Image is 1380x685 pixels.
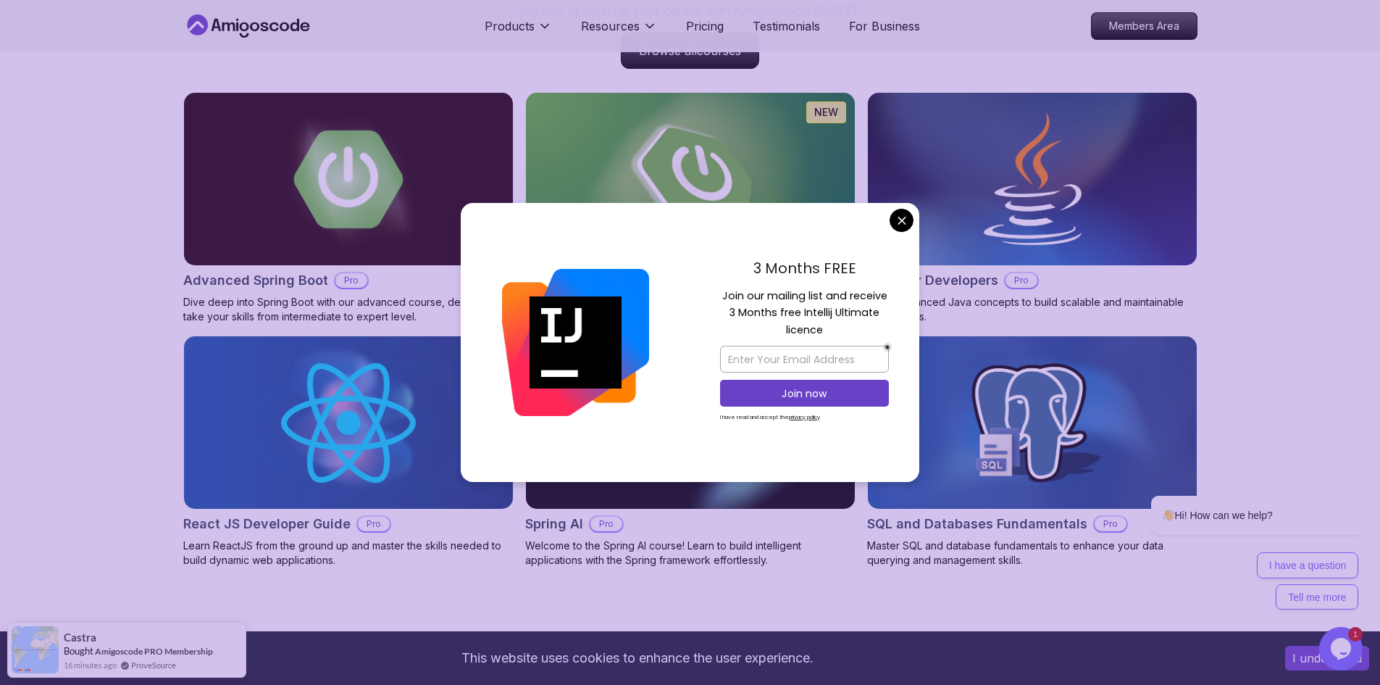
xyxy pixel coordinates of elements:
[867,336,1197,568] a: SQL and Databases Fundamentals cardSQL and Databases FundamentalsProMaster SQL and database funda...
[183,295,514,324] p: Dive deep into Spring Boot with our advanced course, designed to take your skills from intermedia...
[64,631,96,644] span: Castra
[131,659,176,671] a: ProveSource
[183,270,328,291] h2: Advanced Spring Boot
[12,626,59,673] img: provesource social proof notification image
[64,645,93,657] span: Bought
[581,17,657,46] button: Resources
[525,92,856,324] a: Spring Boot for Beginners cardNEWSpring Boot for BeginnersBuild a CRUD API with Spring Boot and P...
[867,92,1197,324] a: Java for Developers cardJava for DevelopersProLearn advanced Java concepts to build scalable and ...
[686,17,724,35] a: Pricing
[867,539,1197,568] p: Master SQL and database fundamentals to enhance your data querying and management skills.
[1095,517,1126,531] p: Pro
[814,105,838,120] p: NEW
[525,539,856,568] p: Welcome to the Spring AI course! Learn to build intelligent applications with the Spring framewor...
[1091,12,1197,40] a: Members Area
[868,336,1197,509] img: SQL and Databases Fundamentals card
[867,270,998,291] h2: Java for Developers
[485,17,552,46] button: Products
[1105,365,1366,620] iframe: chat widget
[183,336,514,568] a: React JS Developer Guide cardReact JS Developer GuideProLearn ReactJS from the ground up and mast...
[64,659,117,671] span: 16 minutes ago
[11,642,1263,674] div: This website uses cookies to enhance the user experience.
[849,17,920,35] a: For Business
[183,539,514,568] p: Learn ReactJS from the ground up and master the skills needed to build dynamic web applications.
[358,517,390,531] p: Pro
[183,514,351,534] h2: React JS Developer Guide
[753,17,820,35] a: Testimonials
[1285,646,1369,671] button: Accept cookies
[184,336,513,509] img: React JS Developer Guide card
[1092,13,1197,39] p: Members Area
[868,93,1197,265] img: Java for Developers card
[867,295,1197,324] p: Learn advanced Java concepts to build scalable and maintainable applications.
[867,514,1087,534] h2: SQL and Databases Fundamentals
[183,92,514,324] a: Advanced Spring Boot cardAdvanced Spring BootProDive deep into Spring Boot with our advanced cour...
[1005,273,1037,288] p: Pro
[525,514,583,534] h2: Spring AI
[335,273,367,288] p: Pro
[184,93,513,265] img: Advanced Spring Boot card
[95,646,213,657] a: Amigoscode PRO Membership
[526,93,855,265] img: Spring Boot for Beginners card
[590,517,622,531] p: Pro
[485,17,535,35] p: Products
[581,17,640,35] p: Resources
[1319,627,1366,671] iframe: chat widget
